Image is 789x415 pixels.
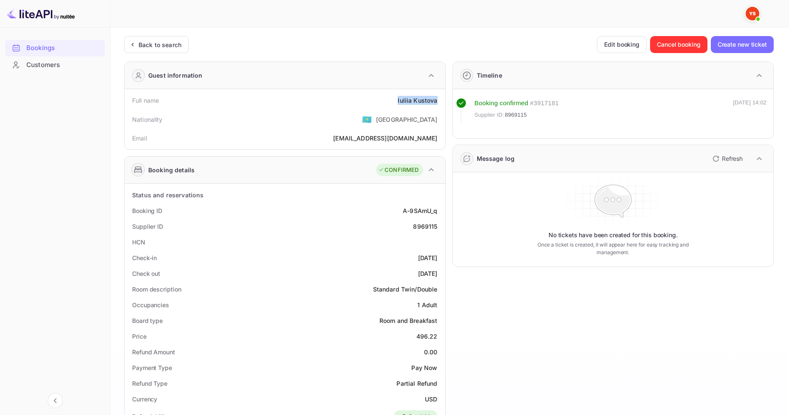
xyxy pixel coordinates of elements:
div: Check out [132,269,160,278]
div: [DATE] [418,269,438,278]
div: Supplier ID [132,222,163,231]
div: Full name [132,96,159,105]
p: Once a ticket is created, it will appear here for easy tracking and management. [527,241,699,256]
div: HCN [132,238,145,247]
div: Occupancies [132,300,169,309]
button: Edit booking [597,36,647,53]
div: Booking details [148,165,195,174]
div: Timeline [477,71,502,80]
img: Yandex Support [746,7,759,20]
div: 1 Adult [417,300,437,309]
button: Collapse navigation [48,393,63,408]
div: Bookings [26,43,101,53]
div: # 3917181 [530,98,559,108]
div: 0.00 [424,348,438,356]
div: Booking ID [132,206,162,215]
div: Board type [132,316,163,325]
div: USD [425,395,437,404]
div: Iuliia Kustova [398,96,437,105]
div: Nationality [132,115,163,124]
div: Room and Breakfast [379,316,438,325]
div: Back to search [139,40,181,49]
div: Partial Refund [396,379,437,388]
div: Refund Amount [132,348,175,356]
div: Pay Now [411,363,437,372]
span: United States [362,112,372,127]
div: Status and reservations [132,191,204,199]
div: Booking confirmed [475,98,529,108]
div: Refund Type [132,379,167,388]
a: Bookings [5,40,105,56]
div: [DATE] [418,253,438,262]
img: LiteAPI logo [7,7,75,20]
div: A-9SAmU_q [403,206,437,215]
p: Refresh [722,154,743,163]
div: [EMAIL_ADDRESS][DOMAIN_NAME] [333,134,437,143]
div: Room description [132,285,181,294]
span: Supplier ID: [475,111,504,119]
div: Currency [132,395,157,404]
div: Customers [26,60,101,70]
div: [DATE] 14:02 [733,98,766,123]
div: Message log [477,154,515,163]
div: Email [132,134,147,143]
div: Payment Type [132,363,172,372]
div: Standard Twin/Double [373,285,438,294]
button: Cancel booking [650,36,707,53]
div: Price [132,332,147,341]
div: Guest information [148,71,203,80]
a: Customers [5,57,105,73]
p: No tickets have been created for this booking. [549,231,678,239]
button: Create new ticket [711,36,774,53]
button: Refresh [707,152,746,165]
div: 496.22 [416,332,438,341]
span: 8969115 [505,111,527,119]
div: CONFIRMED [378,166,419,174]
div: [GEOGRAPHIC_DATA] [376,115,438,124]
div: Check-in [132,253,157,262]
div: 8969115 [413,222,437,231]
